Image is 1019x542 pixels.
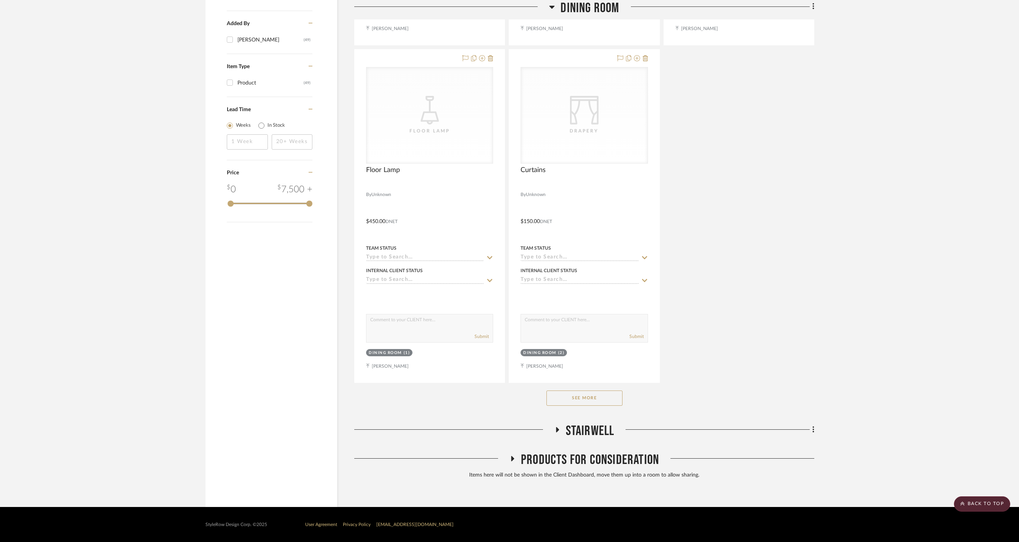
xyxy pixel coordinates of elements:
div: (49) [304,34,310,46]
span: By [366,191,371,198]
span: Added By [227,21,250,26]
input: Type to Search… [521,254,638,261]
label: Weeks [236,122,251,129]
div: (49) [304,77,310,89]
div: 0 [227,183,236,196]
span: Floor Lamp [366,166,400,174]
div: (2) [558,350,565,356]
div: [PERSON_NAME] [237,34,304,46]
input: 1 Week [227,134,268,150]
div: Team Status [366,245,396,252]
div: (1) [404,350,410,356]
div: StyleRow Design Corp. ©2025 [205,522,267,528]
div: Drapery [546,127,622,135]
button: Submit [474,333,489,340]
span: Item Type [227,64,250,69]
a: Privacy Policy [343,522,371,527]
span: Price [227,170,239,175]
div: Floor Lamp [392,127,468,135]
span: Lead Time [227,107,251,112]
div: Internal Client Status [366,267,423,274]
button: See More [546,391,623,406]
div: Items here will not be shown in the Client Dashboard, move them up into a room to allow sharing. [354,471,814,480]
span: Products For Consideration [521,452,659,468]
input: Type to Search… [366,277,484,284]
span: Stairwell [566,423,615,439]
div: Dining Room [523,350,556,356]
span: Unknown [526,191,546,198]
scroll-to-top-button: BACK TO TOP [954,496,1010,512]
button: Submit [629,333,644,340]
div: Internal Client Status [521,267,577,274]
input: Type to Search… [366,254,484,261]
a: User Agreement [305,522,337,527]
a: [EMAIL_ADDRESS][DOMAIN_NAME] [376,522,454,527]
div: 7,500 + [277,183,312,196]
span: Curtains [521,166,546,174]
div: Product [237,77,304,89]
span: By [521,191,526,198]
span: Unknown [371,191,391,198]
div: Dining Room [369,350,402,356]
input: 20+ Weeks [272,134,313,150]
input: Type to Search… [521,277,638,284]
label: In Stock [267,122,285,129]
div: Team Status [521,245,551,252]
